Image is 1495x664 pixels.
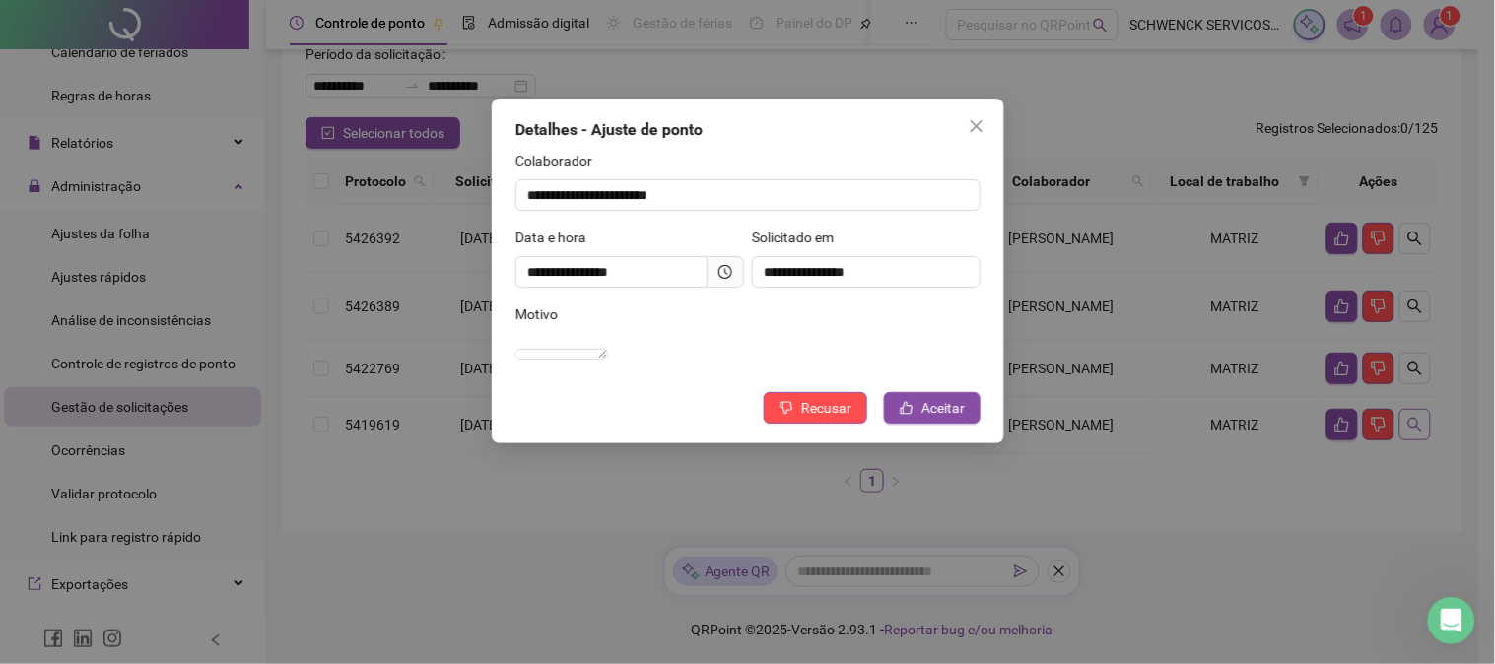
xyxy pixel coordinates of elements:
[780,401,793,415] span: dislike
[969,118,985,134] span: close
[921,397,965,419] span: Aceitar
[900,401,914,415] span: like
[515,150,605,171] label: Colaborador
[961,110,992,142] button: Close
[764,392,867,424] button: Recusar
[1428,597,1475,644] iframe: Intercom live chat
[515,227,599,248] label: Data e hora
[752,227,847,248] label: Solicitado em
[801,397,851,419] span: Recusar
[884,392,981,424] button: Aceitar
[718,265,732,279] span: clock-circle
[515,303,571,325] label: Motivo
[515,118,981,142] div: Detalhes - Ajuste de ponto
